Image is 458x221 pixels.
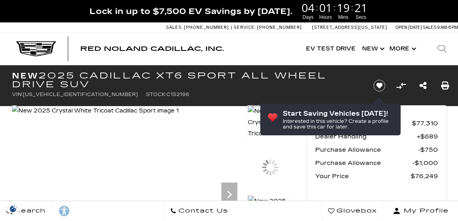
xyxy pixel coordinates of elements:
[419,80,427,91] a: Share this New 2025 Cadillac XT6 Sport All Wheel Drive SUV
[353,14,369,21] span: Secs
[4,205,22,213] section: Click to Open Cookie Consent Modal
[300,14,316,21] span: Days
[322,201,383,221] a: Glovebox
[315,118,412,129] span: MSRP
[303,33,359,65] a: EV Test Drive
[333,2,336,14] span: :
[89,6,292,16] span: Lock in up to $7,500 EV Savings by [DATE].
[166,25,183,30] span: Sales:
[386,33,418,65] button: More
[318,14,333,21] span: Hours
[401,205,449,217] span: My Profile
[318,2,333,13] span: 01
[12,105,179,117] img: New 2025 Crystal White Tricoat Cadillac Sport image 1
[316,2,318,14] span: :
[315,144,438,155] a: Purchase Allowance $750
[315,118,438,129] a: MSRP $77,310
[184,25,229,30] span: [PHONE_NUMBER]
[247,105,293,151] img: New 2025 Crystal White Tricoat Cadillac Sport image 1
[371,79,388,92] button: Save vehicle
[315,157,412,169] span: Purchase Allowance
[423,25,437,30] span: Sales:
[257,25,302,30] span: [PHONE_NUMBER]
[12,92,23,97] span: VIN:
[12,71,39,80] strong: New
[23,92,138,97] span: [US_VEHICLE_IDENTIFICATION_NUMBER]
[300,2,316,13] span: 04
[231,25,304,30] a: Service: [PHONE_NUMBER]
[221,183,237,207] div: Next
[312,25,387,30] a: [STREET_ADDRESS][US_STATE]
[353,2,369,13] span: 21
[412,157,438,169] span: $1,000
[395,80,407,92] button: Compare Vehicle
[383,201,458,221] button: Open user profile menu
[315,157,438,169] a: Purchase Allowance $1,000
[315,131,438,142] a: Dealer Handling $689
[234,25,256,30] span: Service:
[351,2,353,14] span: :
[412,118,438,129] span: $77,310
[12,71,361,89] h1: 2025 Cadillac XT6 Sport All Wheel Drive SUV
[164,201,235,221] a: Contact Us
[16,41,56,56] img: Cadillac Dark Logo with Cadillac White Text
[336,2,351,13] span: 19
[437,25,458,30] span: 9 AM-6 PM
[315,171,411,182] span: Your Price
[359,33,386,65] a: New
[166,25,231,30] a: Sales: [PHONE_NUMBER]
[395,25,422,30] span: Open [DATE]
[411,171,438,182] span: $76,249
[441,80,449,91] a: Print this New 2025 Cadillac XT6 Sport All Wheel Drive SUV
[315,171,438,182] a: Your Price $76,249
[80,46,224,52] a: Red Noland Cadillac, Inc.
[315,131,417,142] span: Dealer Handling
[146,92,166,97] span: Stock:
[12,205,46,217] span: Search
[176,205,228,217] span: Contact Us
[315,198,413,209] p: Other Offers You May Qualify For
[444,4,454,14] a: Close
[417,131,438,142] span: $689
[315,144,418,155] span: Purchase Allowance
[334,205,377,217] span: Glovebox
[336,14,351,21] span: Mins
[418,144,438,155] span: $750
[166,92,189,97] span: C152196
[80,45,224,52] span: Red Noland Cadillac, Inc.
[4,205,22,213] img: Opt-Out Icon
